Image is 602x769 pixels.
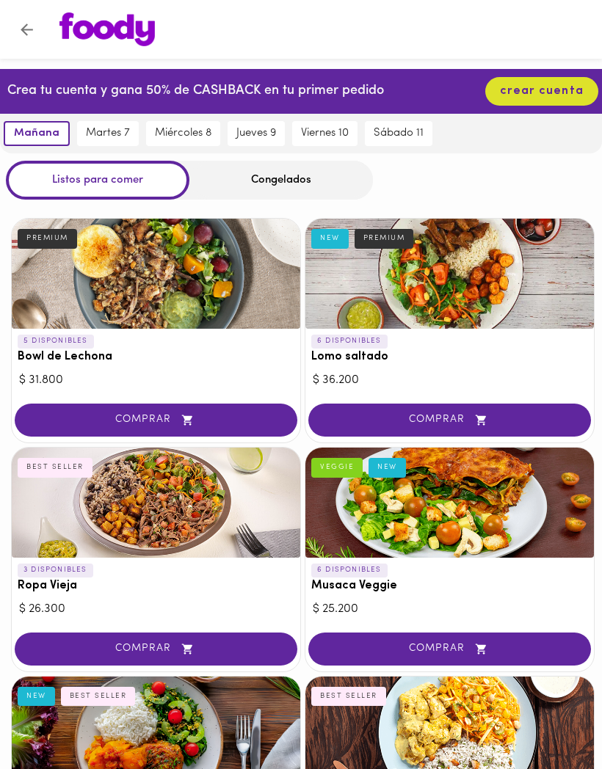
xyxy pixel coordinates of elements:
div: NEW [369,458,406,477]
button: martes 7 [77,121,139,146]
button: sábado 11 [365,121,432,146]
button: crear cuenta [485,77,598,106]
span: COMPRAR [33,414,279,426]
h3: Ropa Vieja [18,580,294,593]
div: $ 31.800 [19,372,293,389]
span: jueves 9 [236,127,276,140]
h3: Musaca Veggie [311,580,588,593]
button: COMPRAR [308,633,591,666]
span: martes 7 [86,127,130,140]
div: Lomo saltado [305,219,594,329]
button: COMPRAR [15,633,297,666]
span: mañana [14,127,59,140]
p: 6 DISPONIBLES [311,564,388,577]
span: crear cuenta [500,84,584,98]
div: Bowl de Lechona [12,219,300,329]
p: 3 DISPONIBLES [18,564,93,577]
div: PREMIUM [18,229,77,248]
div: NEW [311,229,349,248]
p: Crea tu cuenta y gana 50% de CASHBACK en tu primer pedido [7,82,384,101]
div: BEST SELLER [311,687,386,706]
div: Musaca Veggie [305,448,594,558]
div: Congelados [189,161,373,200]
button: Volver [9,12,45,48]
span: viernes 10 [301,127,349,140]
button: miércoles 8 [146,121,220,146]
span: miércoles 8 [155,127,211,140]
span: COMPRAR [327,643,573,655]
div: PREMIUM [355,229,414,248]
div: BEST SELLER [61,687,136,706]
button: COMPRAR [308,404,591,437]
h3: Lomo saltado [311,351,588,364]
div: Listos para comer [6,161,189,200]
div: NEW [18,687,55,706]
div: $ 36.200 [313,372,587,389]
iframe: Messagebird Livechat Widget [532,699,602,769]
span: COMPRAR [327,414,573,426]
div: BEST SELLER [18,458,93,477]
span: sábado 11 [374,127,424,140]
p: 6 DISPONIBLES [311,335,388,348]
div: $ 25.200 [313,601,587,618]
h3: Bowl de Lechona [18,351,294,364]
button: COMPRAR [15,404,297,437]
div: Ropa Vieja [12,448,300,558]
img: logo.png [59,12,155,46]
div: $ 26.300 [19,601,293,618]
button: viernes 10 [292,121,358,146]
button: mañana [4,121,70,146]
div: VEGGIE [311,458,363,477]
p: 5 DISPONIBLES [18,335,94,348]
button: jueves 9 [228,121,285,146]
span: COMPRAR [33,643,279,655]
